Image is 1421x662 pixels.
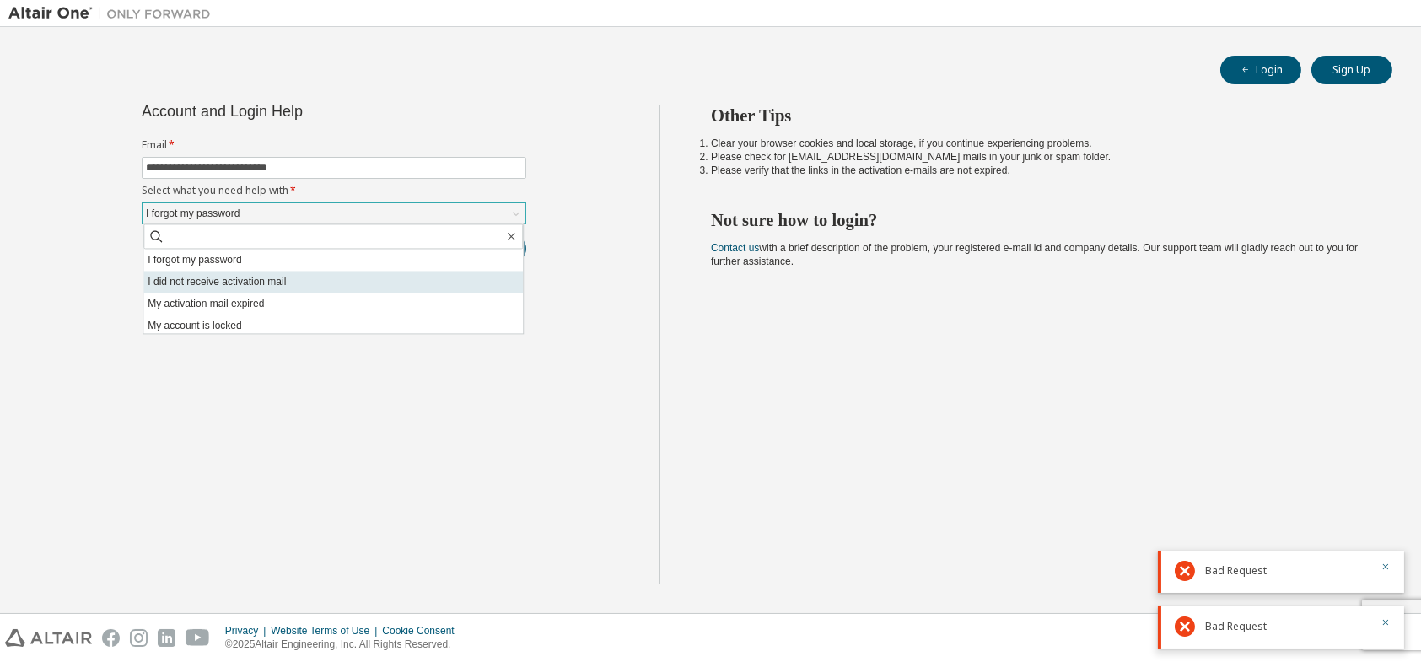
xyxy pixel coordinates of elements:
[158,629,175,647] img: linkedin.svg
[143,203,525,223] div: I forgot my password
[711,242,1358,267] span: with a brief description of the problem, your registered e-mail id and company details. Our suppo...
[186,629,210,647] img: youtube.svg
[271,624,382,638] div: Website Terms of Use
[711,209,1362,231] h2: Not sure how to login?
[711,164,1362,177] li: Please verify that the links in the activation e-mails are not expired.
[711,105,1362,126] h2: Other Tips
[1205,620,1267,633] span: Bad Request
[711,150,1362,164] li: Please check for [EMAIL_ADDRESS][DOMAIN_NAME] mails in your junk or spam folder.
[142,105,449,118] div: Account and Login Help
[130,629,148,647] img: instagram.svg
[5,629,92,647] img: altair_logo.svg
[225,638,465,652] p: © 2025 Altair Engineering, Inc. All Rights Reserved.
[142,184,526,197] label: Select what you need help with
[142,138,526,152] label: Email
[1220,56,1301,84] button: Login
[8,5,219,22] img: Altair One
[1311,56,1392,84] button: Sign Up
[102,629,120,647] img: facebook.svg
[143,249,523,271] li: I forgot my password
[711,137,1362,150] li: Clear your browser cookies and local storage, if you continue experiencing problems.
[1205,564,1267,578] span: Bad Request
[711,242,759,254] a: Contact us
[225,624,271,638] div: Privacy
[382,624,464,638] div: Cookie Consent
[143,204,242,223] div: I forgot my password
